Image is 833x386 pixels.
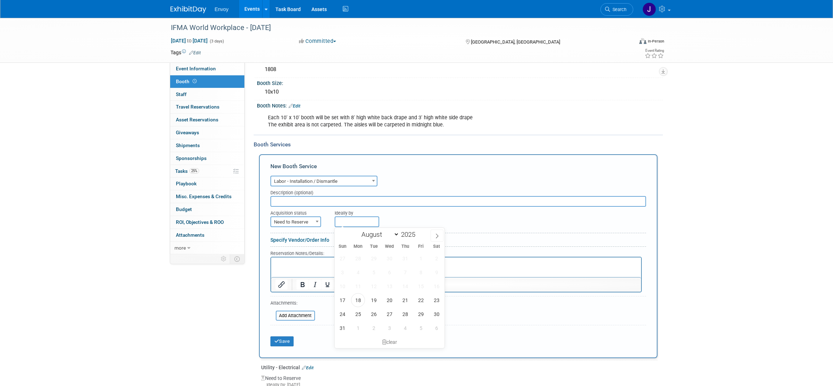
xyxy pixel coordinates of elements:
[270,186,646,196] div: Description (optional)
[270,162,646,174] div: New Booth Service
[398,307,412,321] span: August 28, 2025
[296,280,309,290] button: Bold
[189,50,201,55] a: Edit
[335,307,349,321] span: August 24, 2025
[176,104,219,110] span: Travel Reservations
[171,6,206,13] img: ExhibitDay
[367,265,381,279] span: August 5, 2025
[176,66,216,71] span: Event Information
[398,321,412,335] span: September 4, 2025
[170,190,244,203] a: Misc. Expenses & Credits
[270,250,642,257] div: Reservation Notes/Details:
[230,254,244,264] td: Toggle Event Tabs
[270,237,329,243] a: Specify Vendor/Order Info
[176,219,224,225] span: ROI, Objectives & ROO
[176,91,187,97] span: Staff
[639,38,646,44] img: Format-Inperson.png
[591,37,665,48] div: Event Format
[367,251,381,265] span: July 29, 2025
[335,207,614,216] div: Ideally by
[309,280,321,290] button: Italic
[263,111,584,132] div: Each 10' x 10' booth will be set with 8' high white back drape and 3' high white side drape The e...
[430,265,443,279] span: August 9, 2025
[358,230,399,239] select: Month
[270,336,294,346] button: Save
[175,168,199,174] span: Tasks
[366,244,382,249] span: Tue
[271,257,641,277] iframe: Rich Text Area
[398,251,412,265] span: July 31, 2025
[350,244,366,249] span: Mon
[170,88,244,101] a: Staff
[335,265,349,279] span: August 3, 2025
[351,251,365,265] span: July 28, 2025
[170,152,244,165] a: Sponsorships
[335,251,349,265] span: July 27, 2025
[397,244,413,249] span: Thu
[414,265,428,279] span: August 8, 2025
[176,155,207,161] span: Sponsorships
[335,336,445,348] div: clear
[398,279,412,293] span: August 14, 2025
[170,229,244,241] a: Attachments
[257,78,663,87] div: Booth Size:
[186,38,193,44] span: to
[170,75,244,88] a: Booth
[270,176,377,186] span: Labor - Installation / Dismantle
[176,130,199,135] span: Giveaways
[335,293,349,307] span: August 17, 2025
[270,216,321,227] span: Need to Reserve
[367,279,381,293] span: August 12, 2025
[170,114,244,126] a: Asset Reservations
[170,177,244,190] a: Playbook
[351,265,365,279] span: August 4, 2025
[414,251,428,265] span: August 1, 2025
[174,245,186,251] span: more
[271,176,377,186] span: Labor - Installation / Dismantle
[382,279,396,293] span: August 13, 2025
[262,64,657,75] div: 1808
[647,39,664,44] div: In-Person
[270,300,315,308] div: Attachments:
[176,79,198,84] span: Booth
[335,244,350,249] span: Sun
[351,321,365,335] span: September 1, 2025
[382,265,396,279] span: August 6, 2025
[209,39,224,44] span: (3 days)
[296,37,339,45] button: Committed
[430,279,443,293] span: August 16, 2025
[176,142,200,148] span: Shipments
[351,279,365,293] span: August 11, 2025
[275,280,288,290] button: Insert/edit link
[398,293,412,307] span: August 21, 2025
[642,2,656,16] img: Joanna Zerga
[171,37,208,44] span: [DATE] [DATE]
[398,265,412,279] span: August 7, 2025
[429,244,445,249] span: Sat
[382,321,396,335] span: September 3, 2025
[218,254,230,264] td: Personalize Event Tab Strip
[321,280,334,290] button: Underline
[430,307,443,321] span: August 30, 2025
[270,207,324,216] div: Acquisition status
[414,307,428,321] span: August 29, 2025
[600,3,633,16] a: Search
[382,307,396,321] span: August 27, 2025
[170,165,244,177] a: Tasks25%
[215,6,229,12] span: Envoy
[610,7,626,12] span: Search
[335,279,349,293] span: August 10, 2025
[367,321,381,335] span: September 2, 2025
[191,79,198,84] span: Booth not reserved yet
[430,293,443,307] span: August 23, 2025
[271,217,320,227] span: Need to Reserve
[176,117,218,122] span: Asset Reservations
[170,242,244,254] a: more
[170,62,244,75] a: Event Information
[254,141,663,149] div: Booth Services
[257,100,663,110] div: Booth Notes:
[367,293,381,307] span: August 19, 2025
[170,126,244,139] a: Giveaways
[335,321,349,335] span: August 31, 2025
